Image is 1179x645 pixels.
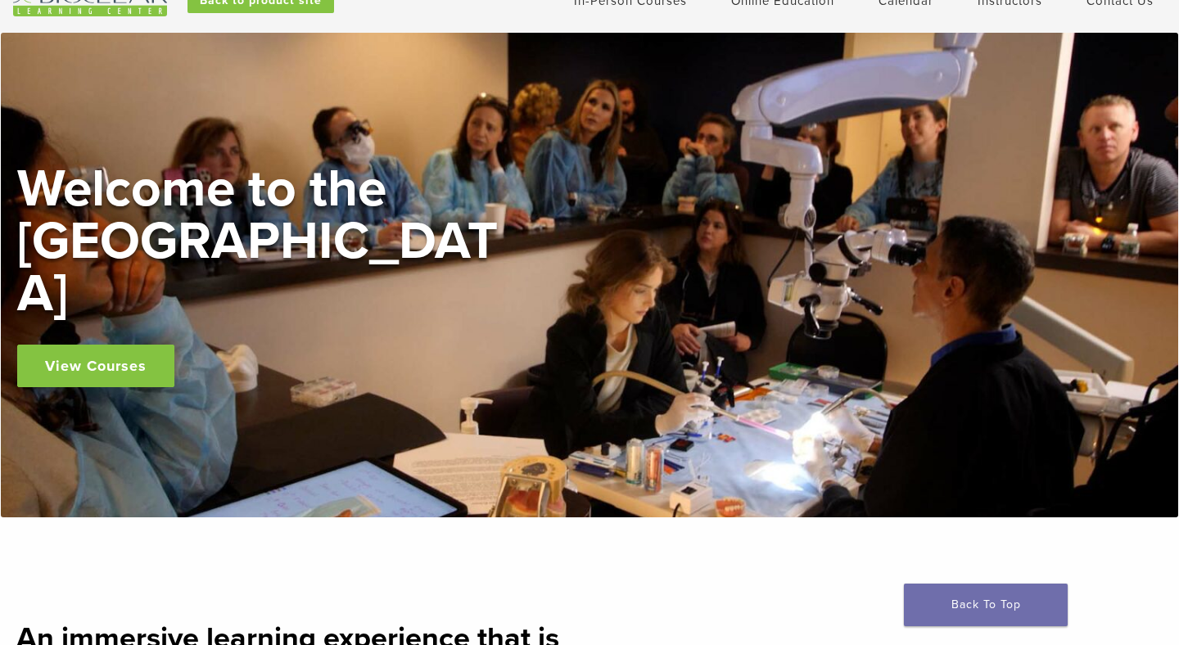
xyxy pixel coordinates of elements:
[17,345,174,387] a: View Courses
[904,584,1068,626] a: Back To Top
[17,163,508,320] h2: Welcome to the [GEOGRAPHIC_DATA]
